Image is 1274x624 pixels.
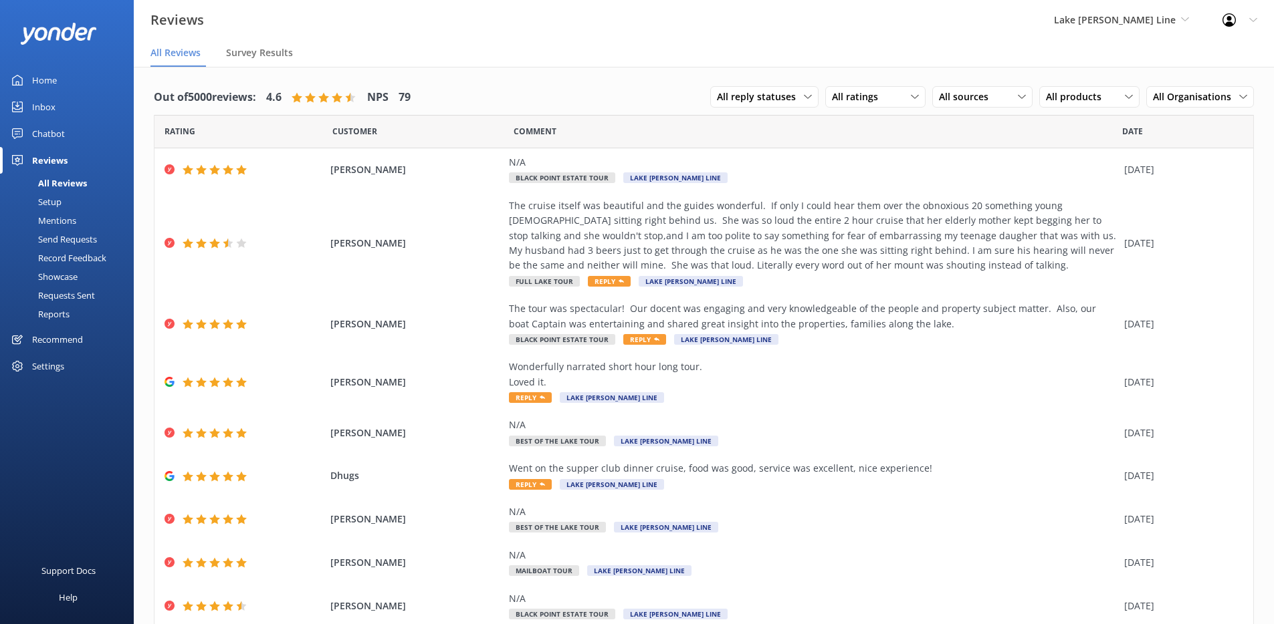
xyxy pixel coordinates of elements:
[509,198,1118,273] div: The cruise itself was beautiful and the guides wonderful. If only I could hear them over the obno...
[8,286,95,305] div: Requests Sent
[560,479,664,490] span: Lake [PERSON_NAME] Line
[1054,13,1176,26] span: Lake [PERSON_NAME] Line
[509,334,615,345] span: Black Point Estate Tour
[226,46,293,59] span: Survey Results
[614,436,718,446] span: Lake [PERSON_NAME] Line
[8,174,87,192] div: All Reviews
[674,334,778,345] span: Lake [PERSON_NAME] Line
[399,89,411,106] h4: 79
[509,301,1118,331] div: The tour was spectacular! Our docent was engaging and very knowledgeable of the people and proper...
[330,162,503,177] span: [PERSON_NAME]
[639,276,743,287] span: Lake [PERSON_NAME] Line
[509,392,552,403] span: Reply
[509,565,579,576] span: Mailboat Tour
[8,192,62,211] div: Setup
[367,89,389,106] h4: NPS
[8,174,134,192] a: All Reviews
[588,276,631,287] span: Reply
[717,90,804,104] span: All reply statuses
[1046,90,1109,104] span: All products
[1153,90,1239,104] span: All Organisations
[509,172,615,183] span: Black Point Estate Tour
[509,418,1118,432] div: N/A
[614,522,718,532] span: Lake [PERSON_NAME] Line
[32,353,64,379] div: Settings
[154,89,256,106] h4: Out of 5000 reviews:
[509,522,606,532] span: Best of the Lake Tour
[150,9,204,31] h3: Reviews
[8,267,78,286] div: Showcase
[623,172,728,183] span: Lake [PERSON_NAME] Line
[514,125,556,138] span: Question
[330,599,503,613] span: [PERSON_NAME]
[165,125,195,138] span: Date
[1124,375,1237,389] div: [DATE]
[332,125,377,138] span: Date
[8,230,134,249] a: Send Requests
[330,317,503,331] span: [PERSON_NAME]
[32,147,68,174] div: Reviews
[1124,468,1237,483] div: [DATE]
[32,67,57,94] div: Home
[560,392,664,403] span: Lake [PERSON_NAME] Line
[1124,555,1237,570] div: [DATE]
[8,211,134,230] a: Mentions
[150,46,201,59] span: All Reviews
[32,120,65,147] div: Chatbot
[509,504,1118,519] div: N/A
[509,548,1118,563] div: N/A
[32,326,83,353] div: Recommend
[266,89,282,106] h4: 4.6
[509,276,580,287] span: Full Lake Tour
[8,286,134,305] a: Requests Sent
[20,23,97,45] img: yonder-white-logo.png
[509,479,552,490] span: Reply
[330,468,503,483] span: Dhugs
[509,359,1118,389] div: Wonderfully narrated short hour long tour. Loved it.
[939,90,996,104] span: All sources
[509,461,1118,476] div: Went on the supper club dinner cruise, food was good, service was excellent, nice experience!
[509,591,1118,606] div: N/A
[330,375,503,389] span: [PERSON_NAME]
[1124,162,1237,177] div: [DATE]
[1124,317,1237,331] div: [DATE]
[8,192,134,211] a: Setup
[1124,426,1237,440] div: [DATE]
[509,436,606,446] span: Best of the Lake Tour
[1122,125,1143,138] span: Date
[1124,236,1237,251] div: [DATE]
[59,584,78,611] div: Help
[832,90,886,104] span: All ratings
[1124,599,1237,613] div: [DATE]
[8,249,134,267] a: Record Feedback
[8,249,106,267] div: Record Feedback
[509,609,615,619] span: Black Point Estate Tour
[623,334,666,345] span: Reply
[8,305,134,323] a: Reports
[8,305,70,323] div: Reports
[330,426,503,440] span: [PERSON_NAME]
[330,555,503,570] span: [PERSON_NAME]
[587,565,692,576] span: Lake [PERSON_NAME] Line
[330,512,503,526] span: [PERSON_NAME]
[509,155,1118,170] div: N/A
[8,211,76,230] div: Mentions
[32,94,56,120] div: Inbox
[41,557,96,584] div: Support Docs
[1124,512,1237,526] div: [DATE]
[330,236,503,251] span: [PERSON_NAME]
[8,267,134,286] a: Showcase
[623,609,728,619] span: Lake [PERSON_NAME] Line
[8,230,97,249] div: Send Requests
